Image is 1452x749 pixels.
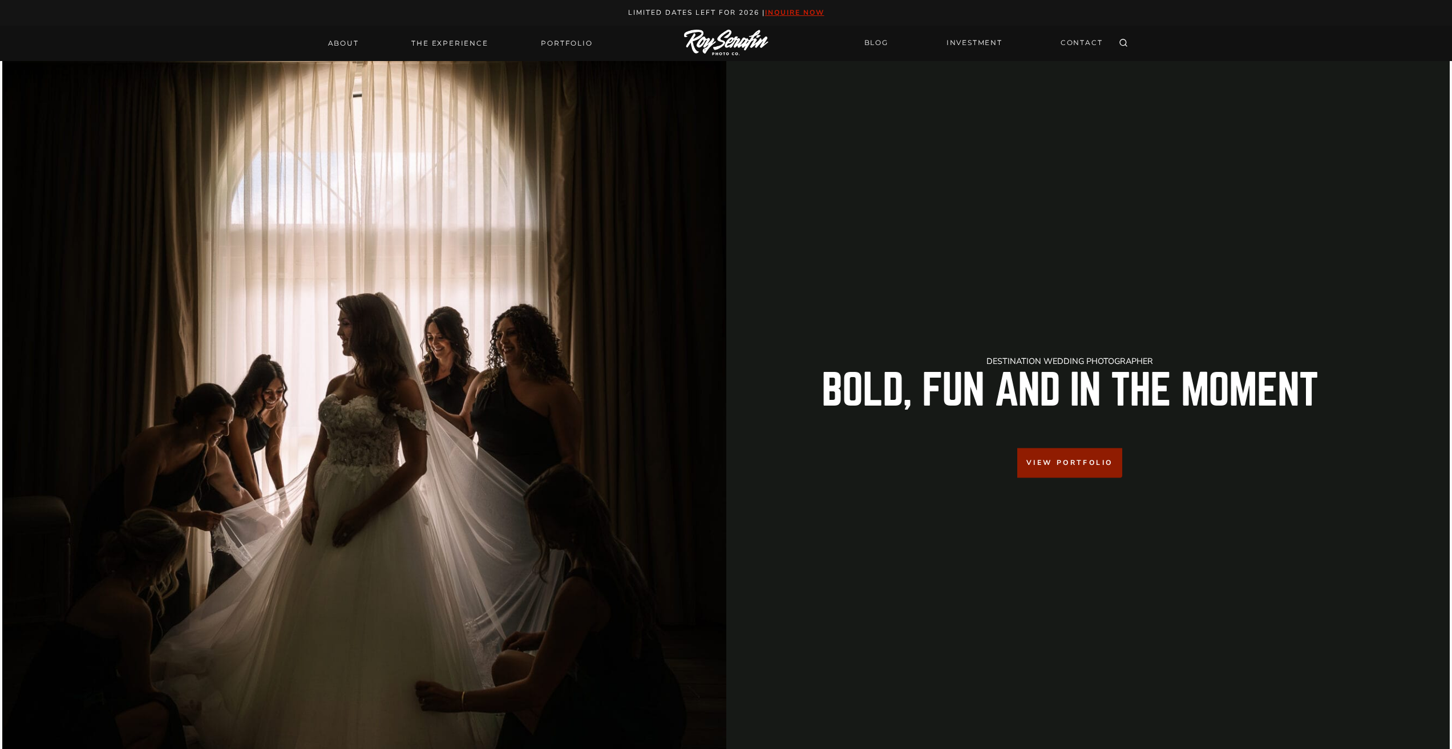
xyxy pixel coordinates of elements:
[735,357,1405,365] h1: Destination Wedding Photographer
[1017,448,1122,477] a: View Portfolio
[534,35,599,51] a: Portfolio
[735,370,1405,412] h2: Bold, Fun And in the Moment
[321,35,366,51] a: About
[1026,458,1113,468] span: View Portfolio
[940,33,1009,53] a: INVESTMENT
[13,7,1440,19] p: Limited Dates LEft for 2026 |
[684,30,769,56] img: Logo of Roy Serafin Photo Co., featuring stylized text in white on a light background, representi...
[321,35,600,51] nav: Primary Navigation
[765,8,824,17] a: inquire now
[1115,35,1131,51] button: View Search Form
[1054,33,1110,53] a: CONTACT
[858,33,1110,53] nav: Secondary Navigation
[858,33,895,53] a: BLOG
[405,35,495,51] a: THE EXPERIENCE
